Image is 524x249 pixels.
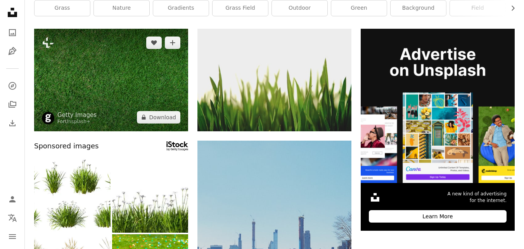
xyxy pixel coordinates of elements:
img: High quality seamless grass background, tiles in all directions. [34,29,188,131]
a: Log in / Sign up [5,192,20,207]
div: Learn More [369,210,507,223]
button: scroll list to the right [506,0,515,16]
button: Download [137,111,180,124]
button: Menu [5,229,20,244]
button: Like [146,37,162,49]
a: grass [35,0,90,16]
button: Language [5,210,20,226]
span: A new kind of advertising for the internet. [447,191,507,204]
a: Explore [5,78,20,94]
a: outdoor [272,0,327,16]
a: gradients [153,0,209,16]
a: Getty Images [57,111,97,119]
a: nature [94,0,149,16]
a: field [450,0,505,16]
img: closeup photography of green grassfield [197,29,351,131]
a: Illustrations [5,44,20,59]
img: file-1636576776643-80d394b7be57image [361,29,515,183]
a: Photos [5,25,20,40]
a: green [331,0,387,16]
img: Cut out grass flowery horizontal prairie row 3d render [112,156,189,233]
a: High quality seamless grass background, tiles in all directions. [34,76,188,83]
a: grass field [213,0,268,16]
span: Sponsored images [34,141,99,152]
div: For [57,119,97,125]
button: Add to Collection [165,37,180,49]
img: file-1631306537910-2580a29a3cfcimage [369,191,381,204]
a: Download History [5,115,20,131]
a: closeup photography of green grassfield [197,77,351,84]
a: background [391,0,446,16]
a: Home — Unsplash [5,5,20,22]
a: Collections [5,97,20,112]
img: Grass meadow flowery shapes cut out white backgrounds 3d rendering [34,156,111,233]
a: A new kind of advertisingfor the internet.Learn More [361,29,515,231]
img: Go to Getty Images's profile [42,112,54,124]
a: Unsplash+ [65,119,90,124]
